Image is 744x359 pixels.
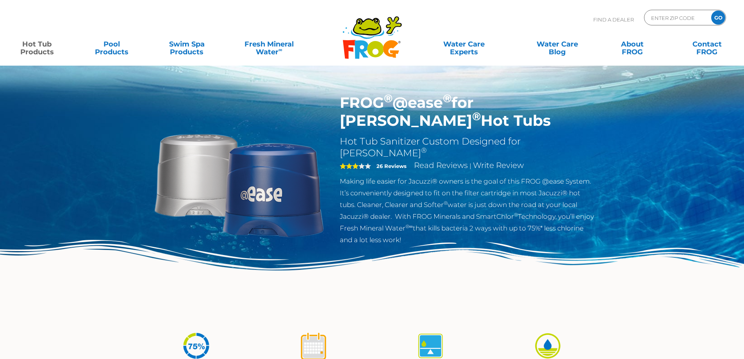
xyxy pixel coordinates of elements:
p: Making life easier for Jacuzzi® owners is the goal of this FROG @ease System. It’s conveniently d... [340,175,595,246]
a: Water CareBlog [528,36,586,52]
a: PoolProducts [83,36,141,52]
a: Write Review [473,161,524,170]
a: Swim SpaProducts [158,36,216,52]
a: Fresh MineralWater∞ [232,36,305,52]
img: Sundance-cartridges-2.png [150,94,328,273]
strong: 26 Reviews [376,163,407,169]
sup: ®∞ [405,223,413,229]
input: Zip Code Form [650,12,703,23]
p: Find A Dealer [593,10,634,29]
a: Water CareExperts [417,36,511,52]
a: Read Reviews [414,161,468,170]
sup: ® [443,91,451,105]
sup: ® [421,146,427,155]
h2: Hot Tub Sanitizer Custom Designed for [PERSON_NAME] [340,136,595,159]
input: GO [711,11,725,25]
sup: ® [472,109,481,123]
sup: ® [514,212,518,218]
a: AboutFROG [603,36,661,52]
span: | [469,162,471,170]
h1: FROG @ease for [PERSON_NAME] Hot Tubs [340,94,595,130]
a: Hot TubProducts [8,36,66,52]
sup: ® [384,91,393,105]
a: ContactFROG [678,36,736,52]
sup: ® [444,200,448,206]
sup: ∞ [278,46,282,53]
span: 3 [340,163,359,169]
